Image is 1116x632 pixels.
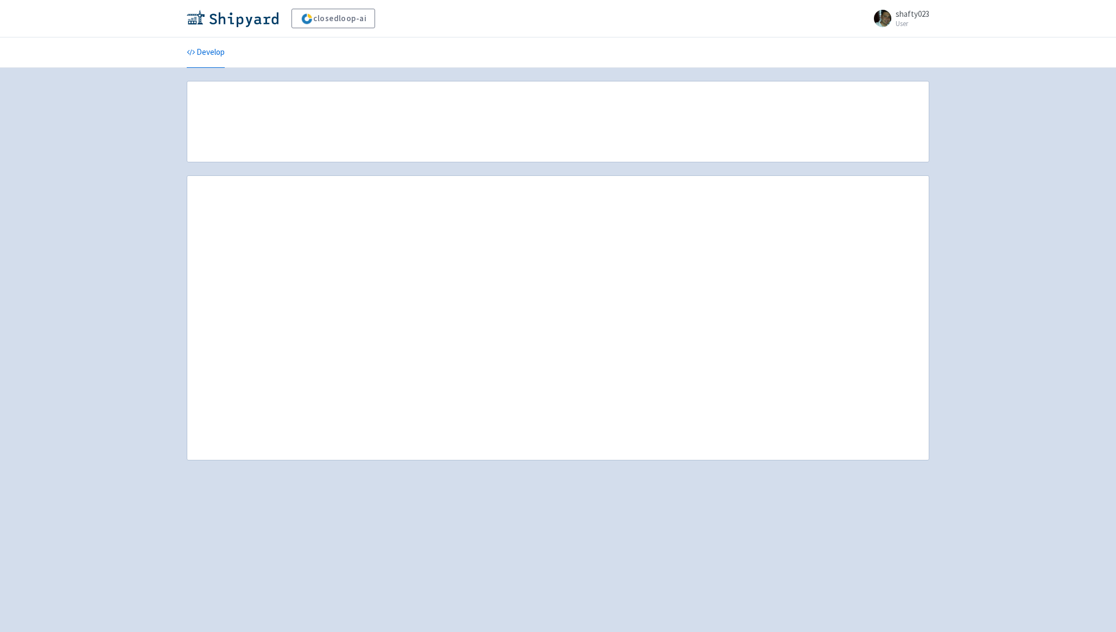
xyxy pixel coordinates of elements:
[896,20,929,27] small: User
[187,10,278,27] img: Shipyard logo
[291,9,375,28] a: closedloop-ai
[187,37,225,68] a: Develop
[867,10,929,27] a: shafty023 User
[896,9,929,19] span: shafty023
